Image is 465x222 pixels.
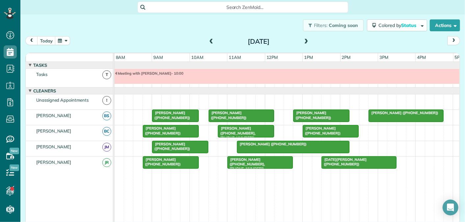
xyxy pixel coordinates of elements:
div: Open Intercom Messenger [443,200,458,215]
span: New [10,148,19,154]
span: JM [102,143,111,152]
span: [PERSON_NAME] ([PHONE_NUMBER]) [152,142,190,151]
span: JR [102,158,111,167]
button: Colored byStatus [367,19,427,31]
span: 3pm [378,55,390,60]
span: Tasks [32,62,48,68]
span: T [102,70,111,79]
span: [PERSON_NAME] ([PHONE_NUMBER]) [142,126,181,135]
button: Actions [430,19,460,31]
span: 10am [190,55,205,60]
span: 2pm [341,55,352,60]
span: ! [102,96,111,105]
span: 11am [227,55,242,60]
span: Unassigned Appointments [35,97,90,103]
span: 4pm [416,55,427,60]
span: [PERSON_NAME] ([PHONE_NUMBER]) [237,142,307,146]
button: today [37,36,56,45]
span: [DATE][PERSON_NAME] ([PHONE_NUMBER]) [321,157,367,166]
span: New [10,164,19,171]
span: [PERSON_NAME] ([PHONE_NUMBER], [PHONE_NUMBER]) [227,157,265,171]
span: Coming soon [329,22,358,28]
span: [PERSON_NAME] ([PHONE_NUMBER]) [142,157,181,166]
span: [PERSON_NAME] ([PHONE_NUMBER]) [152,111,190,120]
button: prev [25,36,38,45]
span: 8am [115,55,127,60]
span: Filters: [314,22,328,28]
span: Cleaners [32,88,57,93]
span: BC [102,127,111,136]
span: [PERSON_NAME] [35,113,73,118]
span: [PERSON_NAME] [35,144,73,149]
span: [PERSON_NAME] ([PHONE_NUMBER]) [208,111,247,120]
span: 9am [152,55,164,60]
button: next [448,36,460,45]
span: Tasks [35,72,49,77]
span: 12pm [265,55,279,60]
span: Status [401,22,417,28]
span: [PERSON_NAME] [35,160,73,165]
span: 5pm [453,55,465,60]
span: [PERSON_NAME] ([PHONE_NUMBER], [PHONE_NUMBER]) [218,126,255,140]
span: BS [102,111,111,120]
span: Colored by [378,22,419,28]
span: [PERSON_NAME] [35,128,73,134]
span: 1pm [303,55,314,60]
h2: [DATE] [218,38,300,45]
span: Meeting with [PERSON_NAME]- 10:00 [115,71,184,76]
span: [PERSON_NAME] ([PHONE_NUMBER]) [368,111,439,115]
span: [PERSON_NAME] ([PHONE_NUMBER]) [293,111,331,120]
span: [PERSON_NAME] ([PHONE_NUMBER]) [302,126,341,135]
